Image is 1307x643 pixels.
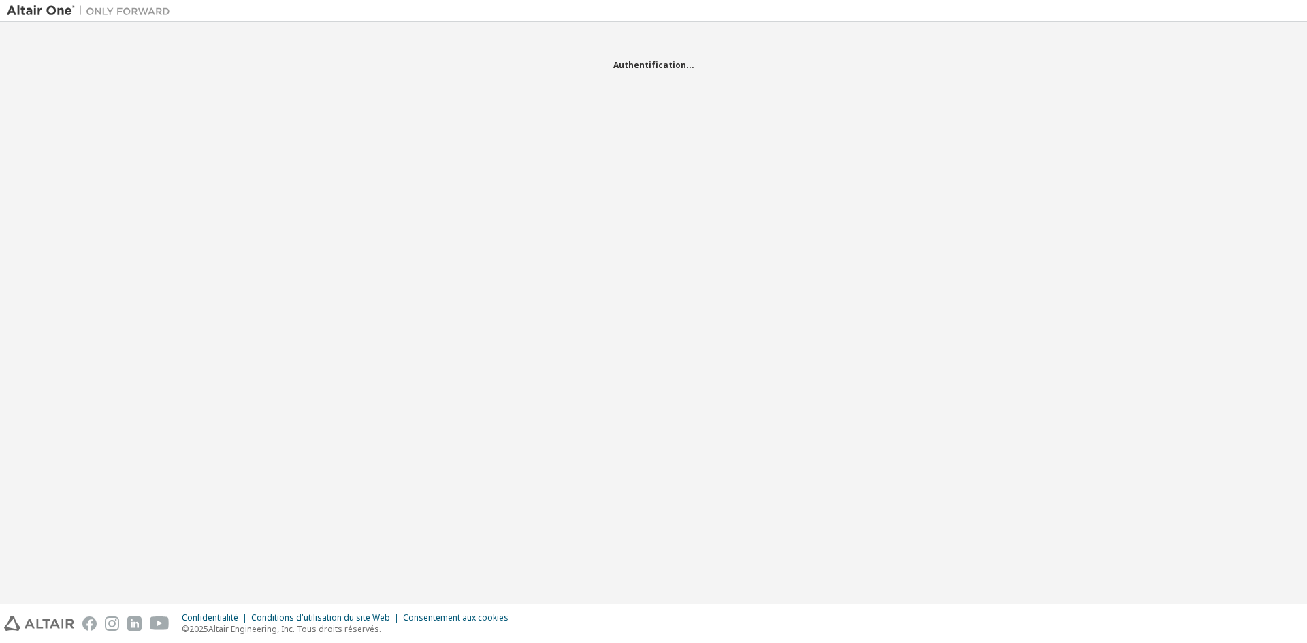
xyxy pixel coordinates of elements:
[7,4,177,18] img: Altaïr Un
[182,623,189,635] font: ©
[208,623,381,635] font: Altair Engineering, Inc. Tous droits réservés.
[127,616,142,631] img: linkedin.svg
[251,612,390,623] font: Conditions d'utilisation du site Web
[105,616,119,631] img: instagram.svg
[150,616,170,631] img: youtube.svg
[182,612,238,623] font: Confidentialité
[613,59,694,71] font: Authentification...
[403,612,509,623] font: Consentement aux cookies
[82,616,97,631] img: facebook.svg
[4,616,74,631] img: altair_logo.svg
[189,623,208,635] font: 2025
